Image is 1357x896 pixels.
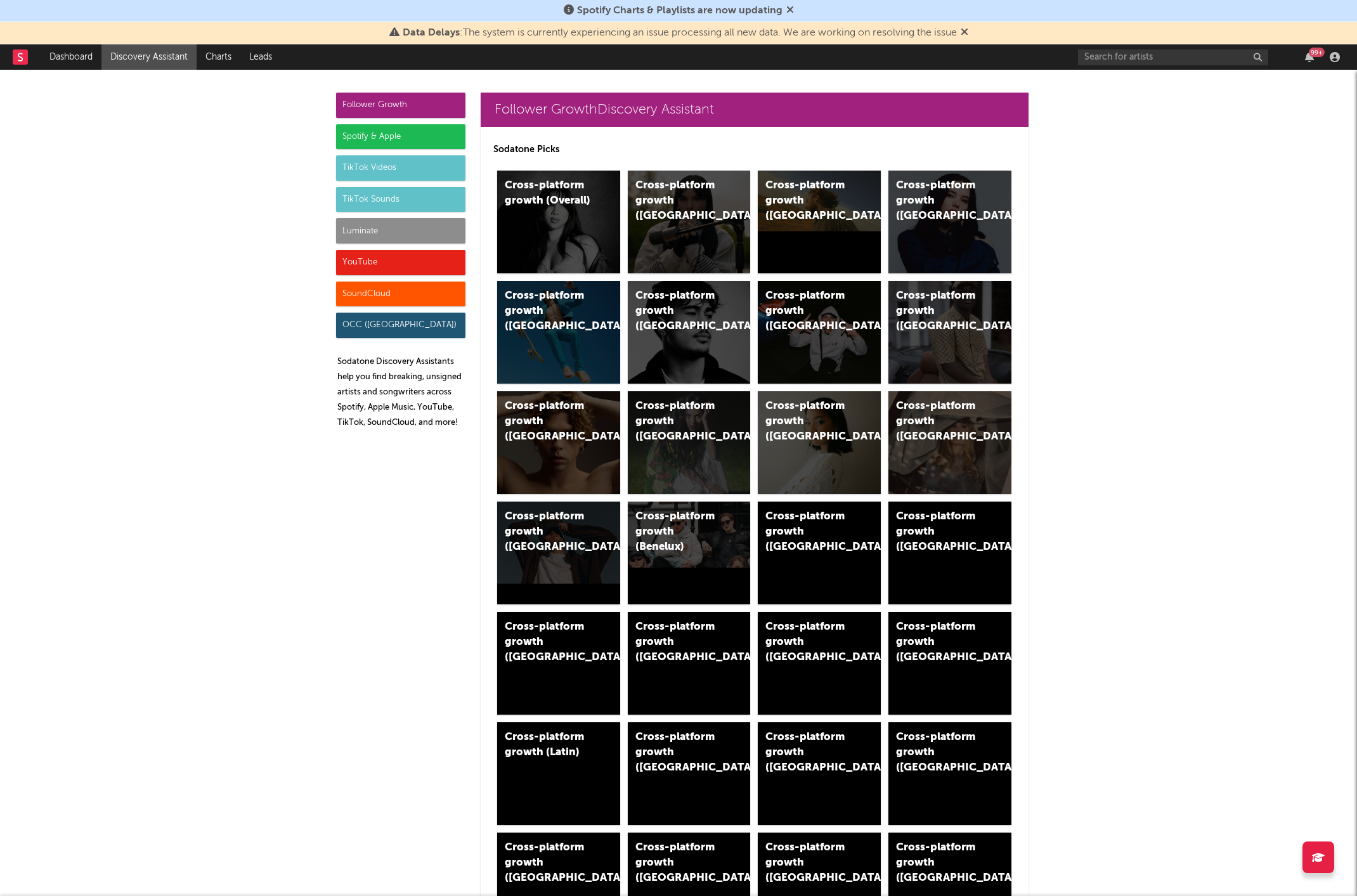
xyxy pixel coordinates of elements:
div: Cross-platform growth ([GEOGRAPHIC_DATA]) [505,289,591,334]
a: Cross-platform growth (Benelux) [628,502,751,604]
div: Cross-platform growth ([GEOGRAPHIC_DATA]) [505,399,591,445]
div: Cross-platform growth ([GEOGRAPHIC_DATA]) [635,289,722,334]
div: Cross-platform growth ([GEOGRAPHIC_DATA]) [765,620,852,665]
a: Cross-platform growth ([GEOGRAPHIC_DATA]) [758,171,881,273]
a: Cross-platform growth ([GEOGRAPHIC_DATA]) [758,502,881,604]
span: Spotify Charts & Playlists are now updating [577,6,782,16]
div: Cross-platform growth ([GEOGRAPHIC_DATA]/GSA) [765,289,852,334]
div: Cross-platform growth ([GEOGRAPHIC_DATA]) [896,289,982,334]
a: Cross-platform growth ([GEOGRAPHIC_DATA]) [888,502,1011,604]
a: Cross-platform growth ([GEOGRAPHIC_DATA]) [628,171,751,273]
div: Cross-platform growth ([GEOGRAPHIC_DATA]) [635,730,722,776]
a: Cross-platform growth ([GEOGRAPHIC_DATA]) [888,171,1011,273]
a: Dashboard [41,44,101,70]
a: Cross-platform growth ([GEOGRAPHIC_DATA]) [888,722,1011,825]
a: Cross-platform growth ([GEOGRAPHIC_DATA]) [497,502,620,604]
a: Cross-platform growth ([GEOGRAPHIC_DATA]) [497,612,620,715]
div: Cross-platform growth ([GEOGRAPHIC_DATA]) [505,840,591,886]
div: Cross-platform growth ([GEOGRAPHIC_DATA]) [896,840,982,886]
a: Cross-platform growth ([GEOGRAPHIC_DATA]/GSA) [758,281,881,384]
div: 99 + [1309,48,1325,57]
a: Cross-platform growth ([GEOGRAPHIC_DATA]) [758,612,881,715]
a: Discovery Assistant [101,44,197,70]
div: Cross-platform growth ([GEOGRAPHIC_DATA]) [765,730,852,776]
a: Charts [197,44,240,70]
div: Cross-platform growth ([GEOGRAPHIC_DATA]) [635,399,722,445]
p: Sodatone Discovery Assistants help you find breaking, unsigned artists and songwriters across Spo... [337,354,465,431]
a: Cross-platform growth ([GEOGRAPHIC_DATA]) [497,281,620,384]
a: Cross-platform growth (Latin) [497,722,620,825]
div: Cross-platform growth ([GEOGRAPHIC_DATA]) [765,399,852,445]
div: Cross-platform growth ([GEOGRAPHIC_DATA]) [635,840,722,886]
div: Cross-platform growth (Latin) [505,730,591,760]
div: Cross-platform growth ([GEOGRAPHIC_DATA]) [896,399,982,445]
a: Cross-platform growth ([GEOGRAPHIC_DATA]) [888,281,1011,384]
div: Cross-platform growth ([GEOGRAPHIC_DATA]) [505,620,591,665]
span: : The system is currently experiencing an issue processing all new data. We are working on resolv... [403,28,957,38]
div: YouTube [336,250,465,275]
span: Dismiss [786,6,794,16]
a: Cross-platform growth ([GEOGRAPHIC_DATA]) [758,391,881,494]
a: Cross-platform growth ([GEOGRAPHIC_DATA]) [758,722,881,825]
div: TikTok Videos [336,155,465,181]
a: Cross-platform growth ([GEOGRAPHIC_DATA]) [497,391,620,494]
div: Cross-platform growth (Overall) [505,178,591,209]
div: Cross-platform growth ([GEOGRAPHIC_DATA]) [765,178,852,224]
p: Sodatone Picks [493,142,1016,157]
div: TikTok Sounds [336,187,465,212]
div: Follower Growth [336,93,465,118]
div: Cross-platform growth ([GEOGRAPHIC_DATA]) [896,509,982,555]
div: Cross-platform growth ([GEOGRAPHIC_DATA]) [635,178,722,224]
a: Cross-platform growth (Overall) [497,171,620,273]
div: Cross-platform growth ([GEOGRAPHIC_DATA]) [505,509,591,555]
a: Leads [240,44,281,70]
div: Cross-platform growth ([GEOGRAPHIC_DATA]) [635,620,722,665]
div: Spotify & Apple [336,124,465,150]
a: Cross-platform growth ([GEOGRAPHIC_DATA]) [628,281,751,384]
div: Cross-platform growth (Benelux) [635,509,722,555]
button: 99+ [1305,52,1314,62]
div: Cross-platform growth ([GEOGRAPHIC_DATA]) [896,730,982,776]
a: Cross-platform growth ([GEOGRAPHIC_DATA]) [628,722,751,825]
div: Cross-platform growth ([GEOGRAPHIC_DATA]) [765,840,852,886]
a: Cross-platform growth ([GEOGRAPHIC_DATA]) [628,612,751,715]
a: Cross-platform growth ([GEOGRAPHIC_DATA]) [628,391,751,494]
div: Cross-platform growth ([GEOGRAPHIC_DATA]) [765,509,852,555]
a: Cross-platform growth ([GEOGRAPHIC_DATA]) [888,391,1011,494]
input: Search for artists [1078,49,1268,65]
a: Cross-platform growth ([GEOGRAPHIC_DATA]) [888,612,1011,715]
div: Cross-platform growth ([GEOGRAPHIC_DATA]) [896,178,982,224]
div: OCC ([GEOGRAPHIC_DATA]) [336,313,465,338]
div: Cross-platform growth ([GEOGRAPHIC_DATA]) [896,620,982,665]
div: Luminate [336,218,465,243]
div: SoundCloud [336,282,465,307]
a: Follower GrowthDiscovery Assistant [481,93,1029,127]
span: Dismiss [961,28,968,38]
span: Data Delays [403,28,460,38]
